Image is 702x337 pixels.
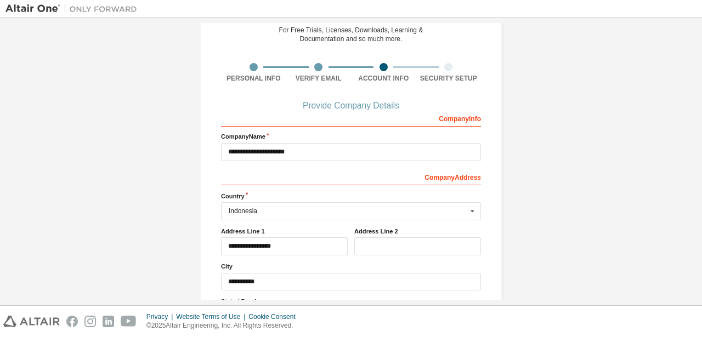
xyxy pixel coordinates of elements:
div: Privacy [146,312,176,321]
label: State / Province [221,297,481,306]
img: youtube.svg [121,316,137,327]
div: Company Address [221,168,481,185]
div: Account Info [351,74,416,83]
div: Provide Company Details [221,102,481,109]
div: Verify Email [286,74,352,83]
img: instagram.svg [84,316,96,327]
div: Indonesia [229,208,467,214]
img: altair_logo.svg [3,316,60,327]
label: Country [221,192,481,201]
div: Security Setup [416,74,482,83]
img: facebook.svg [66,316,78,327]
div: For Free Trials, Licenses, Downloads, Learning & Documentation and so much more. [279,26,423,43]
img: Altair One [5,3,143,14]
img: linkedin.svg [103,316,114,327]
div: Company Info [221,109,481,127]
div: Cookie Consent [248,312,302,321]
label: Address Line 2 [354,227,481,236]
label: Address Line 1 [221,227,348,236]
div: Website Terms of Use [176,312,248,321]
p: © 2025 Altair Engineering, Inc. All Rights Reserved. [146,321,302,330]
div: Personal Info [221,74,286,83]
label: City [221,262,481,271]
label: Company Name [221,132,481,141]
